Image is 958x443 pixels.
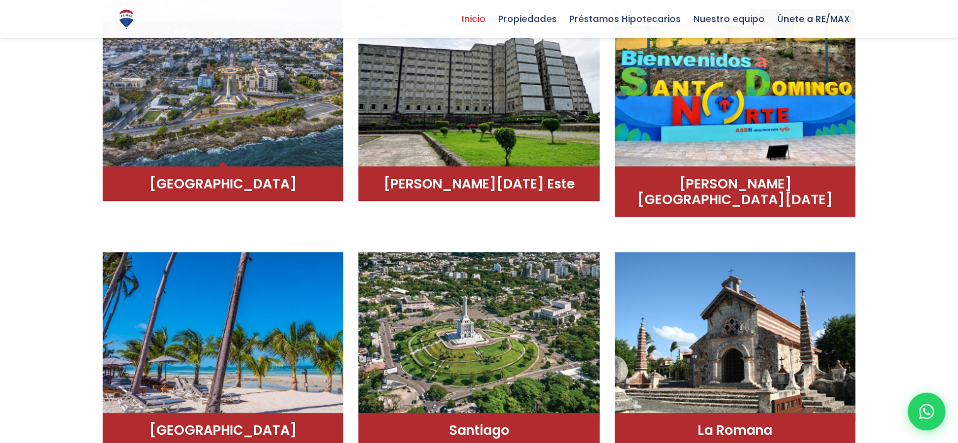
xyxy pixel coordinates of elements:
h4: [PERSON_NAME][DATE] Este [371,176,587,192]
span: Nuestro equipo [687,9,771,28]
img: Logo de REMAX [115,8,137,30]
h4: [GEOGRAPHIC_DATA] [115,422,331,438]
h4: Santiago [371,422,587,438]
span: Inicio [455,9,492,28]
img: Santo Domingo Norte [615,6,856,176]
span: Propiedades [492,9,563,28]
h4: [PERSON_NAME][GEOGRAPHIC_DATA][DATE] [627,176,843,207]
img: Santiago [358,252,600,422]
span: Únete a RE/MAX [771,9,856,28]
h4: [GEOGRAPHIC_DATA] [115,176,331,192]
img: La Romana [615,252,856,422]
img: Punta Cana [103,252,344,422]
img: Distrito Nacional (3) [358,6,600,176]
span: Préstamos Hipotecarios [563,9,687,28]
h4: La Romana [627,422,843,438]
